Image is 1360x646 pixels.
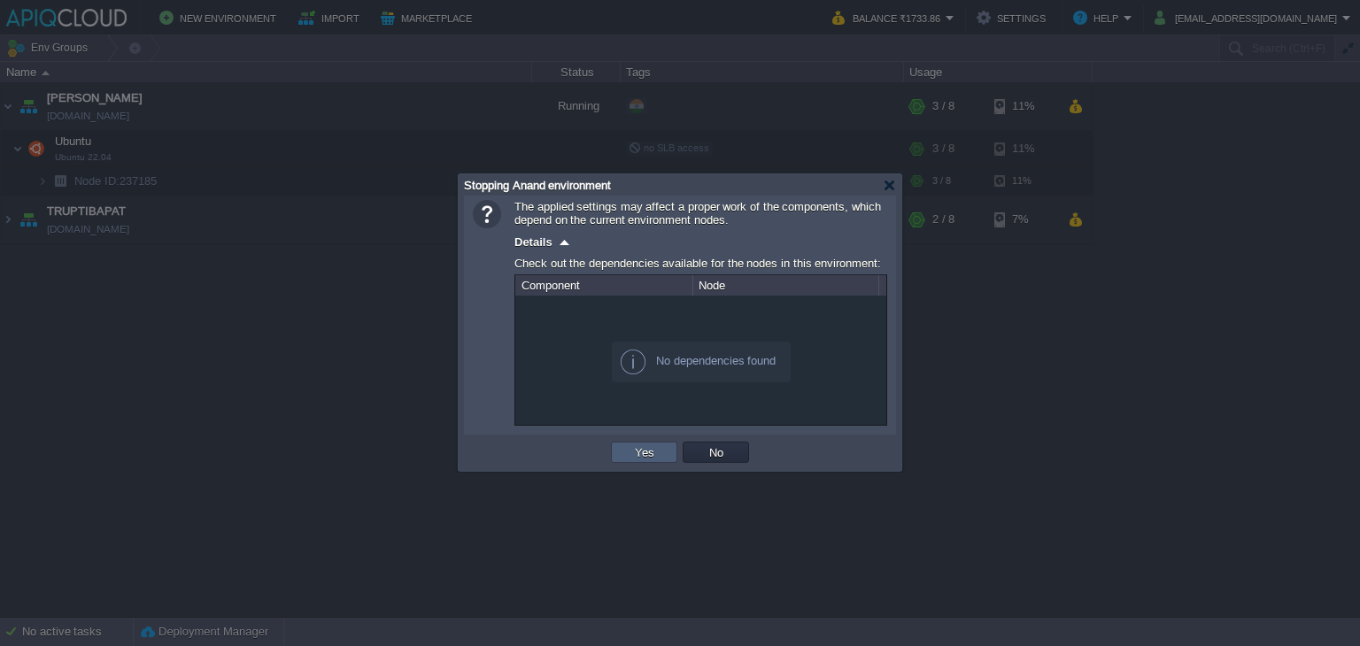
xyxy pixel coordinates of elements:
span: Stopping Anand environment [464,179,611,192]
span: The applied settings may affect a proper work of the components, which depend on the current envi... [514,200,881,227]
div: Node [694,275,878,296]
button: Yes [630,444,660,460]
div: No dependencies found [612,342,791,382]
div: Check out the dependencies available for the nodes in this environment: [514,252,887,274]
span: Details [514,235,552,249]
div: Component [517,275,692,296]
button: No [704,444,729,460]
